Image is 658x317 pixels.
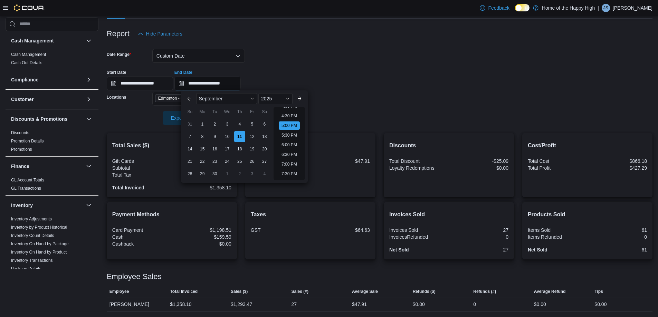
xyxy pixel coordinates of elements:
div: Total Discount [389,158,448,164]
div: Jesse Singh [602,4,610,12]
span: Package Details [11,266,41,271]
div: $1,293.47 [231,300,252,308]
a: Inventory by Product Historical [11,225,67,230]
button: Compliance [85,76,93,84]
div: $47.91 [312,158,370,164]
div: Items Sold [528,227,586,233]
span: GL Account Totals [11,177,44,183]
div: 61 [589,247,647,252]
h2: Products Sold [528,210,647,219]
button: Finance [11,163,83,170]
ul: Time [274,107,305,180]
span: Edmonton - Orchards Gate - Fire & Flower [158,95,212,102]
li: 7:00 PM [279,160,300,168]
span: Average Refund [534,289,566,294]
span: JS [603,4,608,12]
label: End Date [174,70,192,75]
div: $866.18 [589,158,647,164]
div: day-13 [259,131,270,142]
span: Feedback [488,4,509,11]
a: Package Details [11,266,41,271]
div: day-29 [197,168,208,179]
div: day-2 [209,119,220,130]
span: Refunds ($) [413,289,436,294]
div: Total Cost [528,158,586,164]
div: Inventory [6,215,98,317]
div: day-18 [234,143,245,155]
span: Inventory On Hand by Package [11,241,69,247]
a: Promotion Details [11,139,44,143]
div: 27 [450,247,508,252]
a: Cash Out Details [11,60,42,65]
img: Cova [14,4,45,11]
h2: Discounts [389,141,508,150]
div: day-2 [234,168,245,179]
span: Employee [109,289,129,294]
p: [PERSON_NAME] [613,4,652,12]
div: day-31 [184,119,196,130]
li: 4:30 PM [279,112,300,120]
div: day-28 [184,168,196,179]
span: Export [167,111,197,125]
div: $0.00 [173,158,231,164]
div: Gift Cards [112,158,171,164]
span: Sales ($) [231,289,248,294]
label: Date Range [107,52,131,57]
a: Inventory Transactions [11,258,53,263]
div: Total Profit [528,165,586,171]
div: day-8 [197,131,208,142]
span: Discounts [11,130,29,136]
div: day-6 [259,119,270,130]
li: 5:30 PM [279,131,300,139]
a: Cash Management [11,52,46,57]
p: Home of the Happy High [542,4,595,12]
div: 61 [589,227,647,233]
div: day-4 [259,168,270,179]
div: $0.00 [534,300,546,308]
div: day-23 [209,156,220,167]
div: $1,358.10 [170,300,191,308]
h3: Compliance [11,76,38,83]
span: Cash Out Details [11,60,42,66]
strong: Total Invoiced [112,185,144,190]
button: Finance [85,162,93,170]
div: Sa [259,106,270,117]
h2: Cost/Profit [528,141,647,150]
h3: Inventory [11,202,33,209]
a: Inventory Count Details [11,233,54,238]
div: day-30 [209,168,220,179]
h2: Invoices Sold [389,210,508,219]
button: Inventory [11,202,83,209]
button: Discounts & Promotions [85,115,93,123]
div: $1,358.10 [173,185,231,190]
span: Promotion Details [11,138,44,144]
div: We [222,106,233,117]
div: Finance [6,176,98,195]
div: day-26 [247,156,258,167]
span: Average Sale [352,289,378,294]
span: September [199,96,222,101]
div: day-25 [234,156,245,167]
span: GL Transactions [11,186,41,191]
h2: Payment Methods [112,210,231,219]
button: Next month [294,93,305,104]
div: Card Payment [112,227,171,233]
div: day-7 [184,131,196,142]
div: day-15 [197,143,208,155]
a: Feedback [477,1,512,15]
li: 6:00 PM [279,141,300,149]
button: Customer [85,95,93,103]
li: 6:30 PM [279,150,300,159]
div: $1,198.51 [173,227,231,233]
a: Inventory Adjustments [11,217,52,221]
h3: Employee Sales [107,273,162,281]
div: 0 [450,234,508,240]
h3: Customer [11,96,34,103]
button: Cash Management [85,37,93,45]
div: $159.59 [173,234,231,240]
span: Edmonton - Orchards Gate - Fire & Flower [155,95,221,102]
div: Mo [197,106,208,117]
button: Hide Parameters [135,27,185,41]
div: day-14 [184,143,196,155]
